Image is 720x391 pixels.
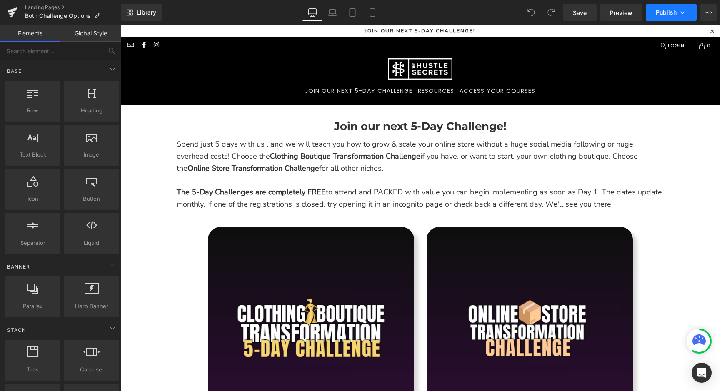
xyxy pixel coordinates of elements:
[66,106,117,115] span: Heading
[185,62,292,70] span: Join our next 5-Day Challenge
[56,113,544,185] p: Spend just 5 days with us , and we will teach you how to grow & scale your online store without a...
[656,9,677,16] span: Publish
[297,56,334,76] a: Resources
[214,95,386,108] strong: Join our next 5-Day Challenge!
[185,56,292,76] a: Join our next 5-Day Challenge
[19,17,26,24] a: The Hustle Secrets on Facebook
[56,162,205,172] strong: The 5-Day Challenges are completely FREE
[600,4,642,21] a: Preview
[67,138,195,148] strong: Online Store Transformation Challeng
[339,62,415,70] span: Access Your Courses
[339,56,415,76] nav: Translation missing: en.navigation.header.main_nav
[7,239,58,247] span: Separator
[185,56,334,76] nav: Translation missing: en.navigation.header.main_nav
[543,4,560,21] button: Redo
[6,326,27,334] span: Stack
[322,4,342,21] a: Laptop
[267,33,332,55] img: The Hustle Secrets
[66,302,117,311] span: Hero Banner
[297,62,334,70] span: Resources
[66,150,117,159] span: Image
[195,138,199,148] strong: e
[700,4,717,21] button: More
[121,4,162,21] a: New Library
[66,365,117,374] span: Carousel
[302,4,322,21] a: Desktop
[570,12,600,29] a: 0
[25,12,91,19] span: Both Challenge Options
[137,9,156,16] span: Library
[245,2,355,9] a: Join our next 5-Day Challenge!
[6,67,22,75] span: Base
[692,363,712,383] div: Open Intercom Messenger
[7,106,58,115] span: Row
[25,4,121,11] a: Landing Pages
[6,17,13,24] a: Email The Hustle Secrets
[538,16,564,26] a: Login
[6,263,31,271] span: Banner
[610,8,632,17] span: Preview
[339,56,415,76] a: Access Your Courses
[66,194,117,203] span: Button
[573,8,587,17] span: Save
[7,365,58,374] span: Tabs
[7,150,58,159] span: Text Block
[7,194,58,203] span: Icon
[342,4,362,21] a: Tablet
[32,17,40,24] a: The Hustle Secrets on Instagram
[60,25,121,42] a: Global Style
[585,12,592,29] span: 0
[646,4,697,21] button: Publish
[66,239,117,247] span: Liquid
[362,4,382,21] a: Mobile
[7,302,58,311] span: Parallax
[150,126,300,136] strong: Clothing Boutique Transformation Challenge
[523,4,540,21] button: Undo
